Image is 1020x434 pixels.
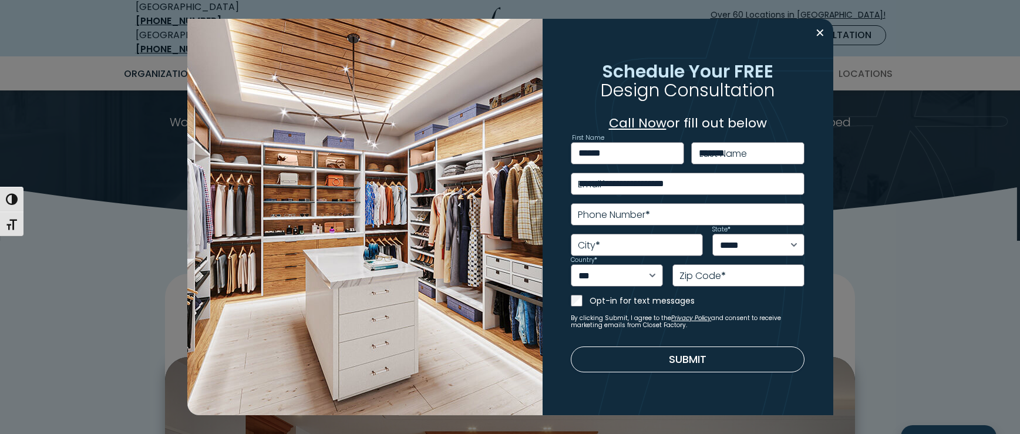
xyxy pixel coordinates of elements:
img: Walk in closet with island [187,19,543,415]
a: Call Now [609,114,666,132]
label: State [712,227,731,233]
label: Zip Code [679,271,726,281]
label: Country [571,257,597,263]
label: Last Name [699,149,747,159]
p: or fill out below [571,113,804,133]
label: First Name [572,135,604,141]
small: By clicking Submit, I agree to the and consent to receive marketing emails from Closet Factory. [571,315,804,329]
button: Close modal [812,23,829,42]
span: Design Consultation [601,78,775,103]
label: Email [578,180,606,189]
a: Privacy Policy [671,314,711,322]
label: Opt-in for text messages [590,295,804,307]
span: Schedule Your FREE [602,59,773,84]
label: Phone Number [578,210,650,220]
label: City [578,241,600,250]
button: Submit [571,346,804,372]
